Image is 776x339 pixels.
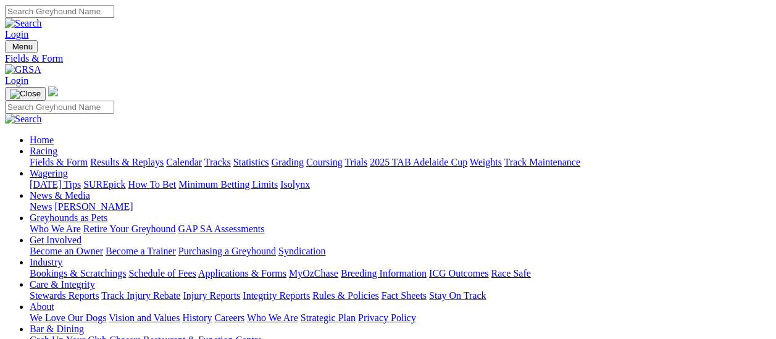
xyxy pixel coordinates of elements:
[30,179,81,190] a: [DATE] Tips
[5,53,771,64] a: Fields & Form
[30,224,771,235] div: Greyhounds as Pets
[5,114,42,125] img: Search
[429,268,488,278] a: ICG Outcomes
[278,246,325,256] a: Syndication
[5,5,114,18] input: Search
[30,157,88,167] a: Fields & Form
[30,246,771,257] div: Get Involved
[183,290,240,301] a: Injury Reports
[243,290,310,301] a: Integrity Reports
[306,157,343,167] a: Coursing
[204,157,231,167] a: Tracks
[178,179,278,190] a: Minimum Betting Limits
[178,224,265,234] a: GAP SA Assessments
[5,18,42,29] img: Search
[214,312,244,323] a: Careers
[382,290,427,301] a: Fact Sheets
[5,87,46,101] button: Toggle navigation
[341,268,427,278] a: Breeding Information
[504,157,580,167] a: Track Maintenance
[370,157,467,167] a: 2025 TAB Adelaide Cup
[12,42,33,51] span: Menu
[30,312,771,324] div: About
[101,290,180,301] a: Track Injury Rebate
[30,135,54,145] a: Home
[289,268,338,278] a: MyOzChase
[10,89,41,99] img: Close
[109,312,180,323] a: Vision and Values
[128,179,177,190] a: How To Bet
[5,75,28,86] a: Login
[90,157,164,167] a: Results & Replays
[30,201,771,212] div: News & Media
[247,312,298,323] a: Who We Are
[30,290,771,301] div: Care & Integrity
[30,324,84,334] a: Bar & Dining
[358,312,416,323] a: Privacy Policy
[128,268,196,278] a: Schedule of Fees
[30,179,771,190] div: Wagering
[30,290,99,301] a: Stewards Reports
[198,268,286,278] a: Applications & Forms
[178,246,276,256] a: Purchasing a Greyhound
[470,157,502,167] a: Weights
[30,312,106,323] a: We Love Our Dogs
[429,290,486,301] a: Stay On Track
[5,101,114,114] input: Search
[30,190,90,201] a: News & Media
[30,257,62,267] a: Industry
[272,157,304,167] a: Grading
[54,201,133,212] a: [PERSON_NAME]
[30,246,103,256] a: Become an Owner
[83,179,125,190] a: SUREpick
[106,246,176,256] a: Become a Trainer
[5,29,28,40] a: Login
[30,201,52,212] a: News
[233,157,269,167] a: Statistics
[30,168,68,178] a: Wagering
[491,268,530,278] a: Race Safe
[5,64,41,75] img: GRSA
[30,268,771,279] div: Industry
[166,157,202,167] a: Calendar
[30,146,57,156] a: Racing
[5,40,38,53] button: Toggle navigation
[30,157,771,168] div: Racing
[301,312,356,323] a: Strategic Plan
[30,212,107,223] a: Greyhounds as Pets
[30,301,54,312] a: About
[344,157,367,167] a: Trials
[30,279,95,290] a: Care & Integrity
[280,179,310,190] a: Isolynx
[30,268,126,278] a: Bookings & Scratchings
[30,235,81,245] a: Get Involved
[312,290,379,301] a: Rules & Policies
[30,224,81,234] a: Who We Are
[83,224,176,234] a: Retire Your Greyhound
[182,312,212,323] a: History
[48,86,58,96] img: logo-grsa-white.png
